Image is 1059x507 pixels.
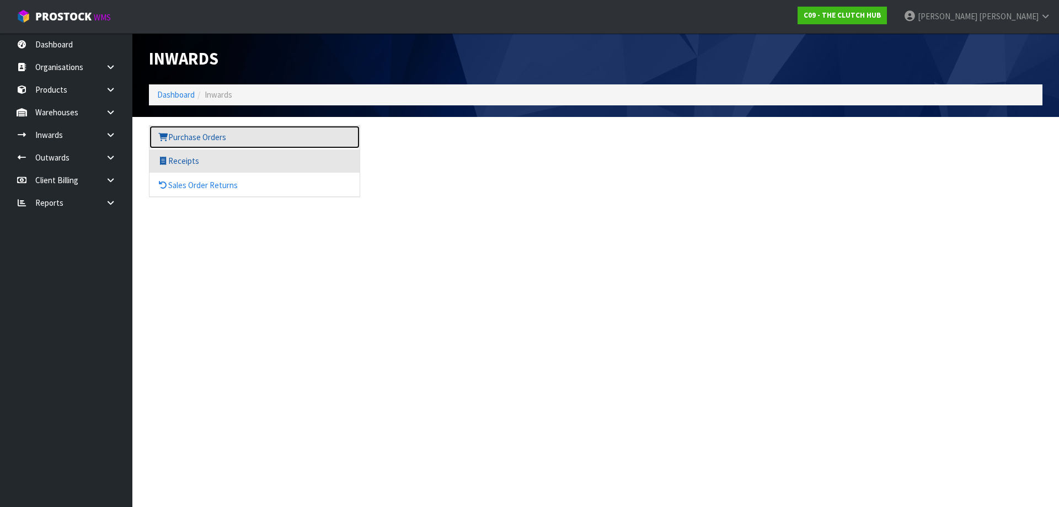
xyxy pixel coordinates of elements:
[205,89,232,100] span: Inwards
[35,9,92,24] span: ProStock
[798,7,887,24] a: C09 - THE CLUTCH HUB
[157,89,195,100] a: Dashboard
[149,174,360,196] a: Sales Order Returns
[149,150,360,172] a: Receipts
[94,12,111,23] small: WMS
[17,9,30,23] img: cube-alt.png
[149,48,218,69] span: Inwards
[979,11,1039,22] span: [PERSON_NAME]
[918,11,977,22] span: [PERSON_NAME]
[804,10,881,20] strong: C09 - THE CLUTCH HUB
[149,126,360,148] a: Purchase Orders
